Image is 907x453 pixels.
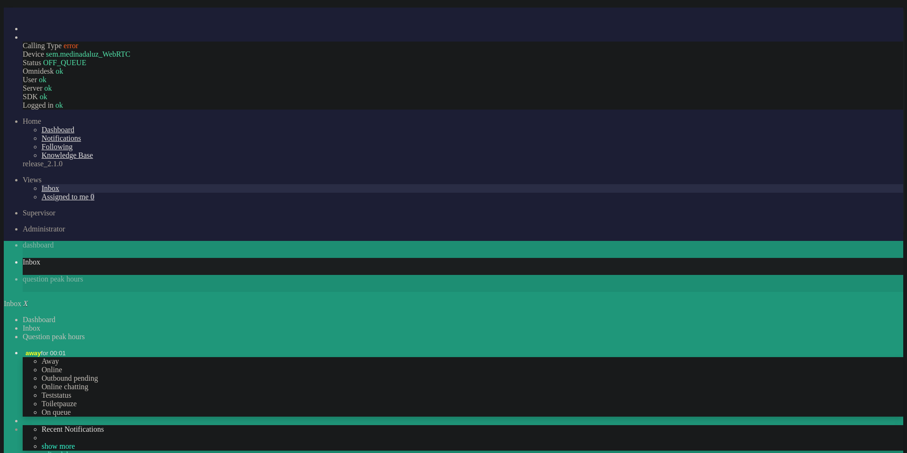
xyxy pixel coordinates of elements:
span: Device [23,50,44,58]
li: Dashboard menu [23,25,903,33]
span: Notifications [42,134,81,142]
span: ok [55,101,63,109]
label: Online [42,366,62,374]
li: Tickets menu [23,33,903,42]
a: Dashboard menu item [42,126,74,134]
a: Following [42,143,73,151]
a: show more [42,442,75,450]
span: Server [23,84,43,92]
span: release_2.1.0 [23,160,62,168]
span: for 00:01 [26,350,66,357]
ul: dashboard menu items [4,117,903,168]
span: Omnidesk [23,67,54,75]
div: Close tab [23,283,903,292]
div: Close tab [23,249,903,258]
label: Outbound pending [42,374,98,382]
li: 598367 [23,275,903,292]
li: Question peak hours [23,333,903,341]
label: Online chatting [42,383,88,391]
span: Calling Type [23,42,62,50]
a: Assigned to me 0 [42,193,94,201]
li: Home menu item [23,117,903,126]
li: Views [23,176,903,184]
li: Dashboard [23,316,903,324]
label: Away [42,357,59,365]
span: Status [23,59,41,67]
ul: Menu [4,8,903,110]
span: dashboard [23,241,54,249]
label: Toiletpauze [42,400,77,408]
i: X [23,299,28,308]
span: ok [39,76,46,84]
span: OFF_QUEUE [43,59,86,67]
span: ok [56,67,63,75]
span: Assigned to me [42,193,89,201]
li: Dashboard [23,241,903,258]
div: Close tab [23,266,903,275]
button: awayfor 00:01 [23,349,68,357]
span: Inbox [23,258,40,266]
li: awayfor 00:01 AwayOnlineOutbound pendingOnline chattingTeststatusToiletpauzeOn queue [23,349,903,417]
span: away [26,350,41,357]
span: Inbox [4,299,21,308]
li: Inbox [23,324,903,333]
span: question peak hours [23,275,83,283]
li: Supervisor [23,209,903,217]
a: Omnidesk [23,8,39,16]
a: Notifications menu item [42,134,81,142]
a: Inbox [42,184,59,192]
li: View [23,258,903,275]
span: ok [44,84,52,92]
span: Logged in [23,101,53,109]
span: User [23,76,37,84]
span: SDK [23,93,38,101]
span: Dashboard [42,126,74,134]
li: Recent Notifications [42,425,903,434]
label: Teststatus [42,391,71,399]
span: error [64,42,78,50]
li: Administrator [23,225,903,233]
span: ok [40,93,47,101]
span: Knowledge Base [42,151,93,159]
span: sem.medinadaluz_WebRTC [46,50,130,58]
label: On queue [42,408,71,416]
a: Knowledge base [42,151,93,159]
span: 0 [91,193,94,201]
